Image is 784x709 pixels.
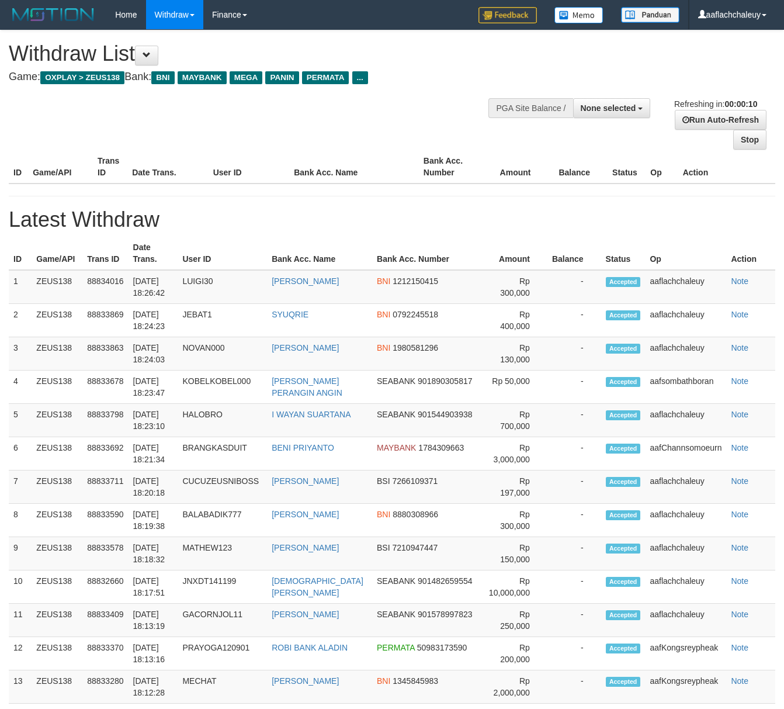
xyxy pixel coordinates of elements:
[9,270,32,304] td: 1
[377,376,415,386] span: SEABANK
[547,337,601,371] td: -
[178,537,267,570] td: MATHEW123
[272,510,339,519] a: [PERSON_NAME]
[484,637,547,670] td: Rp 200,000
[9,71,511,83] h4: Game: Bank:
[608,150,646,184] th: Status
[82,371,128,404] td: 88833678
[32,504,82,537] td: ZEUS138
[645,537,726,570] td: aaflachchaleuy
[377,576,415,586] span: SEABANK
[9,570,32,604] td: 10
[9,237,32,270] th: ID
[129,637,178,670] td: [DATE] 18:13:16
[9,404,32,437] td: 5
[645,304,726,337] td: aaflachchaleuy
[606,510,641,520] span: Accepted
[9,371,32,404] td: 4
[393,510,438,519] span: 8880308966
[272,543,339,552] a: [PERSON_NAME]
[731,610,748,619] a: Note
[484,670,547,704] td: Rp 2,000,000
[178,237,267,270] th: User ID
[484,270,547,304] td: Rp 300,000
[9,604,32,637] td: 11
[9,637,32,670] td: 12
[731,543,748,552] a: Note
[127,150,209,184] th: Date Trans.
[606,610,641,620] span: Accepted
[9,42,511,65] h1: Withdraw List
[645,337,726,371] td: aaflachchaleuy
[267,237,372,270] th: Bank Acc. Name
[606,677,641,687] span: Accepted
[32,471,82,504] td: ZEUS138
[82,270,128,304] td: 88834016
[82,604,128,637] td: 88833409
[82,537,128,570] td: 88833578
[40,71,124,84] span: OXPLAY > ZEUS138
[32,670,82,704] td: ZEUS138
[731,376,748,386] a: Note
[393,343,438,352] span: 1980581296
[129,471,178,504] td: [DATE] 18:20:18
[581,103,636,113] span: None selected
[178,570,267,604] td: JNXDT141199
[265,71,299,84] span: PANIN
[178,604,267,637] td: GACORNJOL11
[645,604,726,637] td: aaflachchaleuy
[272,610,339,619] a: [PERSON_NAME]
[82,670,128,704] td: 88833280
[82,637,128,670] td: 88833370
[547,437,601,471] td: -
[484,337,547,371] td: Rp 130,000
[484,604,547,637] td: Rp 250,000
[606,477,641,487] span: Accepted
[731,476,748,486] a: Note
[645,570,726,604] td: aaflachchaleuy
[272,676,339,686] a: [PERSON_NAME]
[129,570,178,604] td: [DATE] 18:17:51
[573,98,651,118] button: None selected
[230,71,263,84] span: MEGA
[547,570,601,604] td: -
[82,304,128,337] td: 88833869
[547,504,601,537] td: -
[645,437,726,471] td: aafChannsomoeurn
[28,150,93,184] th: Game/API
[724,99,757,109] strong: 00:00:10
[93,150,127,184] th: Trans ID
[9,150,28,184] th: ID
[302,71,349,84] span: PERMATA
[645,371,726,404] td: aafsombathboran
[418,410,472,419] span: 901544903938
[178,71,227,84] span: MAYBANK
[178,371,267,404] td: KOBELKOBEL000
[484,504,547,537] td: Rp 300,000
[352,71,368,84] span: ...
[484,404,547,437] td: Rp 700,000
[178,270,267,304] td: LUIGI30
[129,237,178,270] th: Date Trans.
[32,437,82,471] td: ZEUS138
[377,410,415,419] span: SEABANK
[554,7,603,23] img: Button%20Memo.svg
[129,504,178,537] td: [DATE] 18:19:38
[377,276,390,286] span: BNI
[731,443,748,452] a: Note
[9,6,98,23] img: MOTION_logo.png
[484,304,547,337] td: Rp 400,000
[9,504,32,537] td: 8
[484,570,547,604] td: Rp 10,000,000
[129,337,178,371] td: [DATE] 18:24:03
[547,604,601,637] td: -
[178,471,267,504] td: CUCUZEUSNIBOSS
[272,343,339,352] a: [PERSON_NAME]
[32,304,82,337] td: ZEUS138
[129,270,178,304] td: [DATE] 18:26:42
[606,277,641,287] span: Accepted
[377,343,390,352] span: BNI
[731,676,748,686] a: Note
[547,637,601,670] td: -
[547,471,601,504] td: -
